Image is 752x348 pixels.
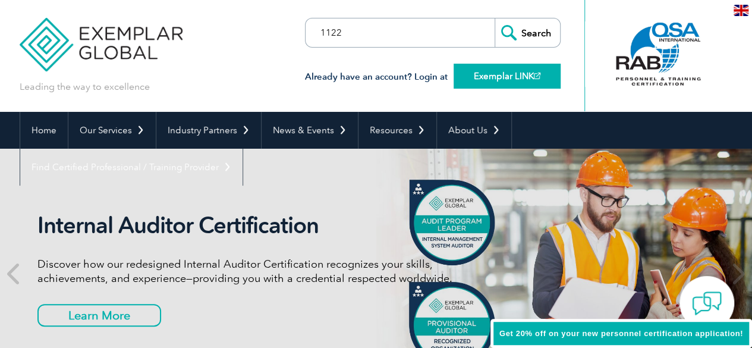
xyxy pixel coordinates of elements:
a: Industry Partners [156,112,261,149]
a: Exemplar LINK [454,64,561,89]
img: en [734,5,748,16]
input: Search [495,18,560,47]
a: Resources [358,112,436,149]
a: Find Certified Professional / Training Provider [20,149,243,186]
a: Home [20,112,68,149]
img: contact-chat.png [692,289,722,318]
a: News & Events [262,112,358,149]
img: open_square.png [534,73,540,79]
a: Learn More [37,304,161,327]
p: Discover how our redesigned Internal Auditor Certification recognizes your skills, achievements, ... [37,257,483,286]
span: Get 20% off on your new personnel certification application! [499,329,743,338]
p: Leading the way to excellence [20,80,150,93]
a: Our Services [68,112,156,149]
h3: Already have an account? Login at [305,70,561,84]
a: About Us [437,112,511,149]
h2: Internal Auditor Certification [37,212,483,239]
